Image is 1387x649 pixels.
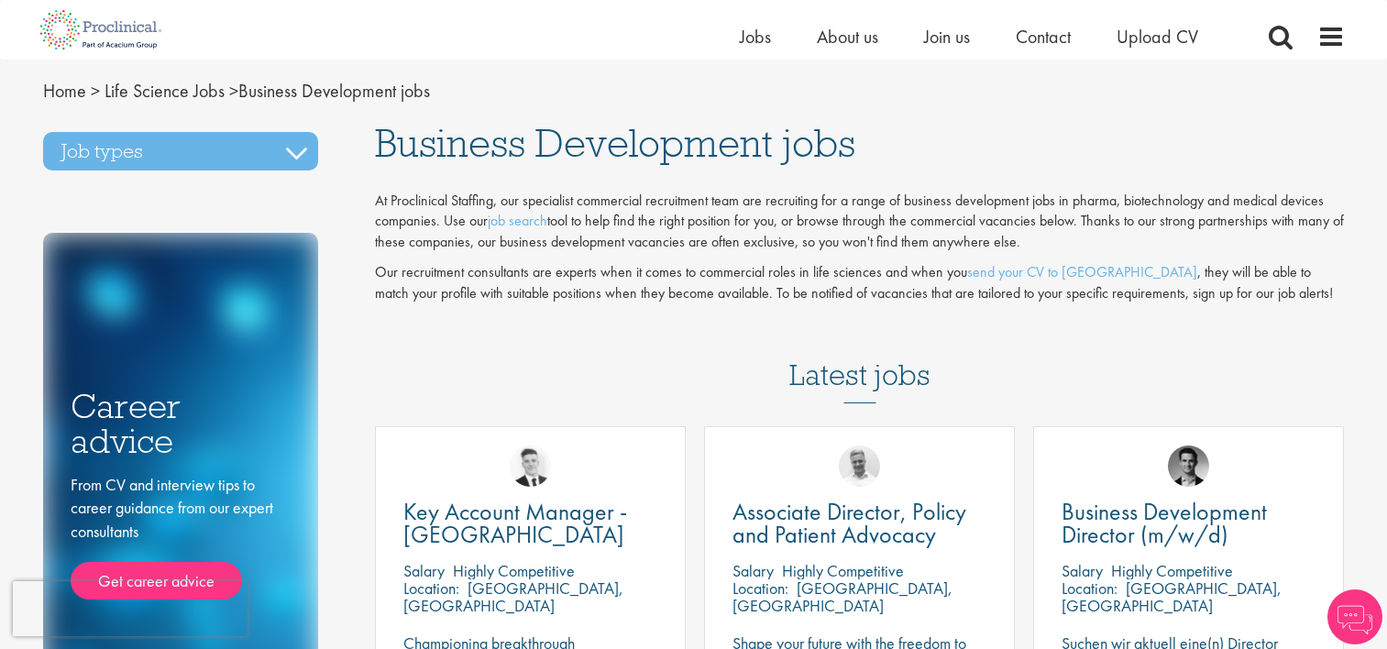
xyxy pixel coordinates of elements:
iframe: reCAPTCHA [13,581,248,636]
span: Salary [403,560,445,581]
p: Highly Competitive [782,560,904,581]
a: Jobs [740,25,771,49]
a: Key Account Manager - [GEOGRAPHIC_DATA] [403,500,657,546]
span: > [91,79,100,103]
span: Key Account Manager - [GEOGRAPHIC_DATA] [403,496,627,550]
a: Upload CV [1117,25,1198,49]
a: breadcrumb link to Home [43,79,86,103]
h3: Job types [43,132,318,170]
a: job search [488,211,547,230]
img: Max Slevogt [1168,445,1209,487]
span: Business Development jobs [375,118,855,168]
img: Chatbot [1327,589,1382,644]
a: send your CV to [GEOGRAPHIC_DATA] [967,262,1197,281]
span: Location: [1062,577,1117,599]
p: Highly Competitive [453,560,575,581]
span: Location: [403,577,459,599]
span: > [229,79,238,103]
a: Associate Director, Policy and Patient Advocacy [732,500,986,546]
img: Nicolas Daniel [510,445,551,487]
p: [GEOGRAPHIC_DATA], [GEOGRAPHIC_DATA] [403,577,623,616]
a: Get career advice [71,562,242,600]
a: About us [817,25,878,49]
span: Salary [1062,560,1103,581]
h3: Career advice [71,389,291,459]
a: breadcrumb link to Life Science Jobs [105,79,225,103]
h3: Latest jobs [789,313,930,403]
span: Salary [732,560,774,581]
span: Business Development jobs [43,79,430,103]
p: [GEOGRAPHIC_DATA], [GEOGRAPHIC_DATA] [732,577,952,616]
span: Location: [732,577,788,599]
p: At Proclinical Staffing, our specialist commercial recruitment team are recruiting for a range of... [375,191,1345,254]
p: Highly Competitive [1111,560,1233,581]
p: [GEOGRAPHIC_DATA], [GEOGRAPHIC_DATA] [1062,577,1282,616]
a: Join us [924,25,970,49]
p: Our recruitment consultants are experts when it comes to commercial roles in life sciences and wh... [375,262,1345,304]
a: Business Development Director (m/w/d) [1062,500,1315,546]
span: Associate Director, Policy and Patient Advocacy [732,496,966,550]
div: From CV and interview tips to career guidance from our expert consultants [71,473,291,600]
img: Joshua Bye [839,445,880,487]
a: Contact [1016,25,1071,49]
span: Business Development Director (m/w/d) [1062,496,1267,550]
